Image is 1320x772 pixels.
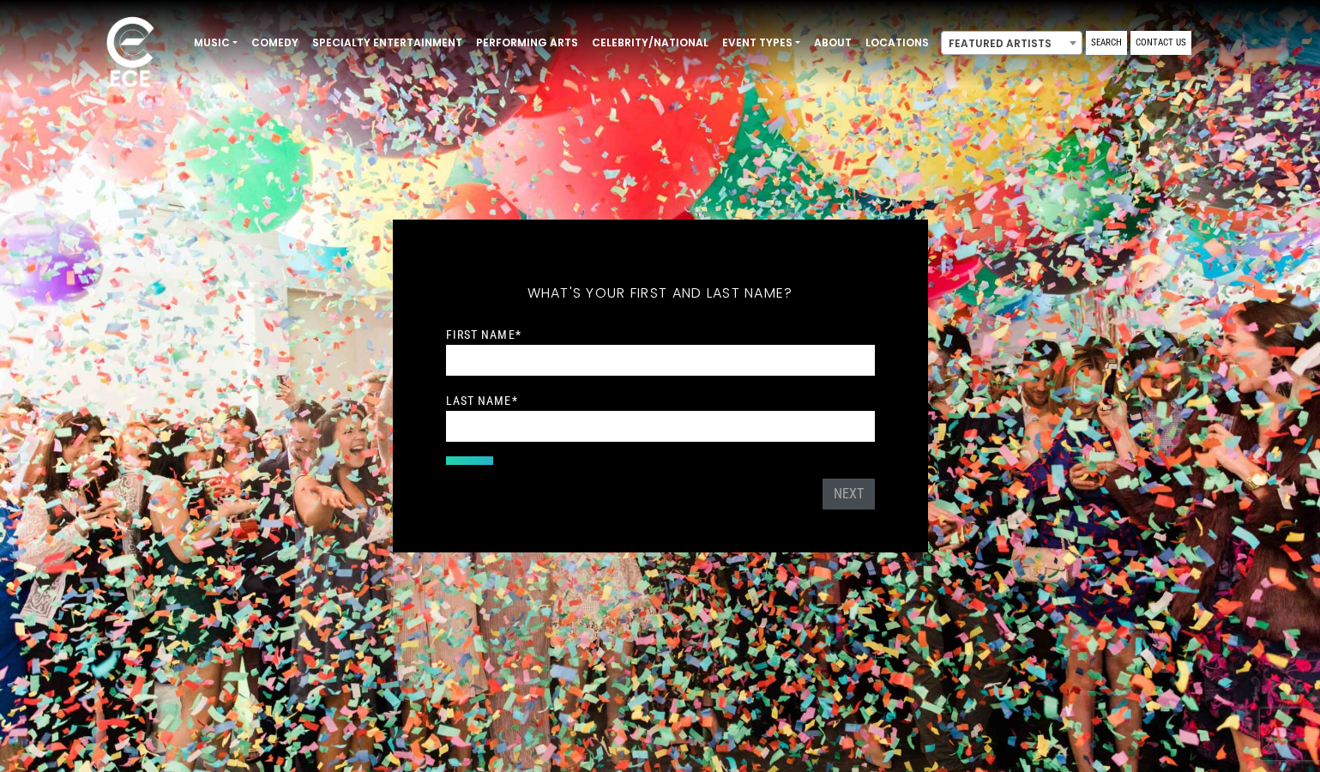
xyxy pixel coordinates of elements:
[244,28,305,57] a: Comedy
[187,28,244,57] a: Music
[941,31,1082,55] span: Featured Artists
[807,28,859,57] a: About
[942,32,1082,56] span: Featured Artists
[446,393,518,408] label: Last Name
[1130,31,1191,55] a: Contact Us
[469,28,585,57] a: Performing Arts
[859,28,936,57] a: Locations
[585,28,715,57] a: Celebrity/National
[87,12,173,95] img: ece_new_logo_whitev2-1.png
[446,262,875,324] h5: What's your first and last name?
[715,28,807,57] a: Event Types
[1086,31,1127,55] a: Search
[305,28,469,57] a: Specialty Entertainment
[446,327,521,342] label: First Name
